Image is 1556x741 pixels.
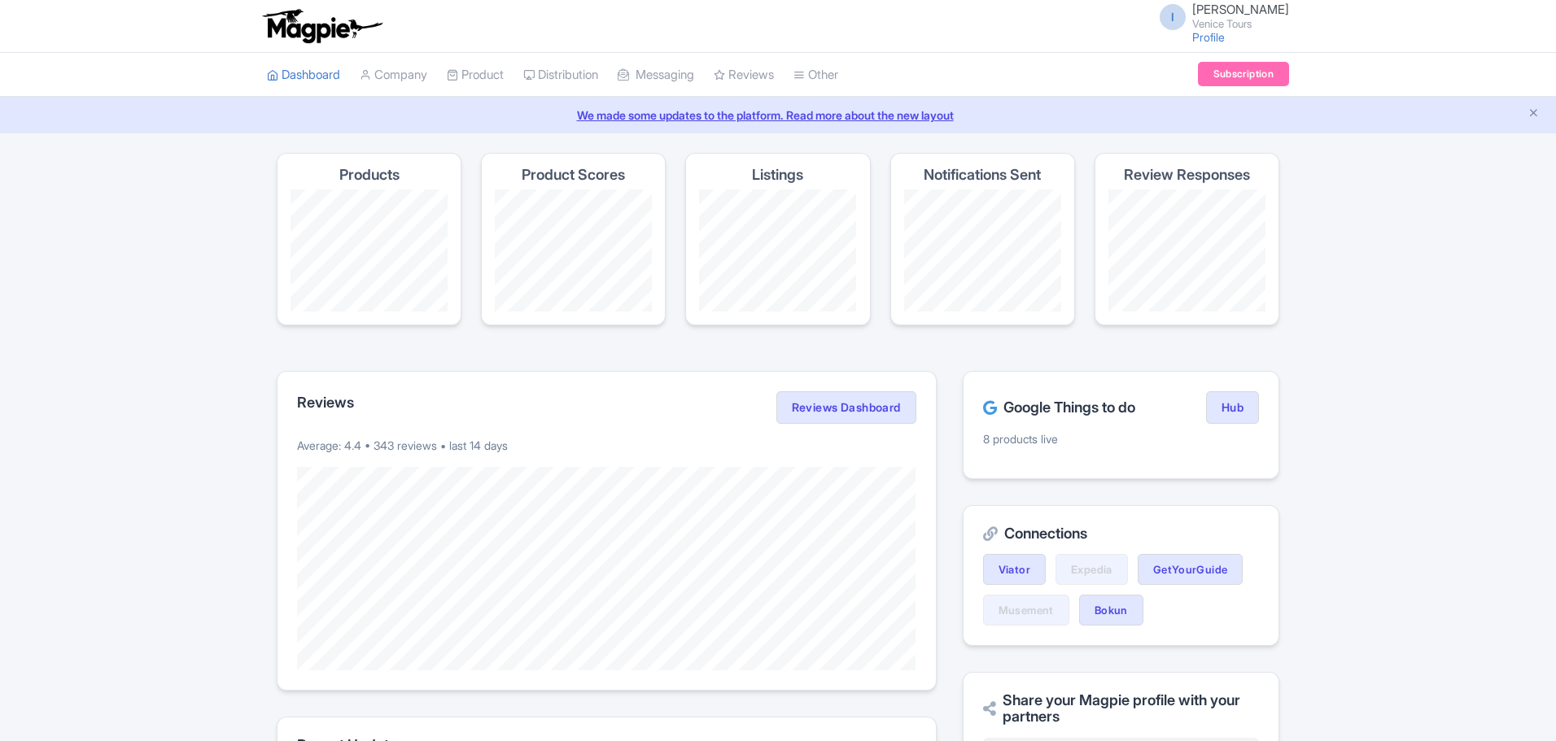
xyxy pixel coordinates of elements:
[1056,554,1128,585] a: Expedia
[983,525,1259,542] h2: Connections
[1206,391,1259,424] a: Hub
[267,53,340,98] a: Dashboard
[983,430,1259,447] p: 8 products live
[1192,30,1225,44] a: Profile
[924,167,1041,183] h4: Notifications Sent
[983,399,1135,416] h2: Google Things to do
[10,107,1546,124] a: We made some updates to the platform. Read more about the new layout
[1079,595,1143,625] a: Bokun
[714,53,774,98] a: Reviews
[1528,105,1540,124] button: Close announcement
[297,394,354,411] h2: Reviews
[1192,2,1289,17] span: [PERSON_NAME]
[776,391,916,424] a: Reviews Dashboard
[983,554,1046,585] a: Viator
[297,437,916,454] p: Average: 4.4 • 343 reviews • last 14 days
[793,53,838,98] a: Other
[1150,3,1289,29] a: I [PERSON_NAME] Venice Tours
[1192,19,1289,29] small: Venice Tours
[1124,167,1250,183] h4: Review Responses
[1198,62,1289,86] a: Subscription
[523,53,598,98] a: Distribution
[1138,554,1243,585] a: GetYourGuide
[522,167,625,183] h4: Product Scores
[360,53,427,98] a: Company
[447,53,504,98] a: Product
[339,167,400,183] h4: Products
[618,53,694,98] a: Messaging
[259,8,385,44] img: logo-ab69f6fb50320c5b225c76a69d11143b.png
[983,692,1259,725] h2: Share your Magpie profile with your partners
[752,167,803,183] h4: Listings
[983,595,1069,625] a: Musement
[1160,4,1186,30] span: I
